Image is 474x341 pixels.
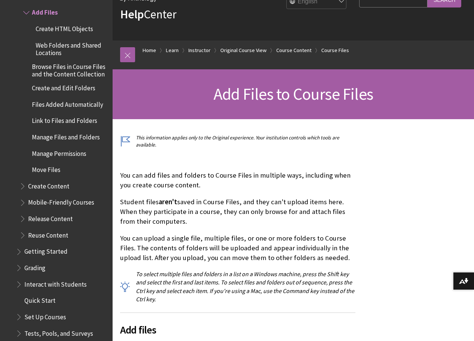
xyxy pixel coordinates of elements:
[28,196,94,206] span: Mobile-Friendly Courses
[32,98,103,108] span: Files Added Automatically
[159,197,177,206] span: aren't
[120,7,144,22] strong: Help
[188,46,211,55] a: Instructor
[32,82,95,92] span: Create and Edit Folders
[120,322,355,338] span: Add files
[220,46,266,55] a: Original Course View
[36,22,93,33] span: Create HTML Objects
[32,6,58,16] span: Add Files
[120,233,355,263] p: You can upload a single file, multiple files, or one or more folders to Course Files. The content...
[24,327,93,337] span: Tests, Pools, and Surveys
[120,134,355,148] p: This information applies only to the Original experience. Your institution controls which tools a...
[24,278,87,288] span: Interact with Students
[36,39,107,57] span: Web Folders and Shared Locations
[24,311,66,321] span: Set Up Courses
[321,46,349,55] a: Course Files
[28,212,73,223] span: Release Content
[28,180,69,190] span: Create Content
[32,114,97,124] span: Link to Files and Folders
[120,270,355,304] p: To select multiple files and folders in a list on a Windows machine, press the Shift key and sele...
[28,229,68,239] span: Reuse Content
[24,262,45,272] span: Grading
[32,163,60,173] span: Move Files
[143,46,156,55] a: Home
[24,295,56,305] span: Quick Start
[214,84,373,104] span: Add Files to Course Files
[276,46,311,55] a: Course Content
[120,170,355,190] p: You can add files and folders to Course Files in multiple ways, including when you create course ...
[32,147,86,157] span: Manage Permissions
[120,7,176,22] a: HelpCenter
[24,245,68,256] span: Getting Started
[166,46,179,55] a: Learn
[32,131,100,141] span: Manage Files and Folders
[120,197,355,227] p: Student files saved in Course Files, and they can't upload items here. When they participate in a...
[32,60,107,78] span: Browse Files in Course Files and the Content Collection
